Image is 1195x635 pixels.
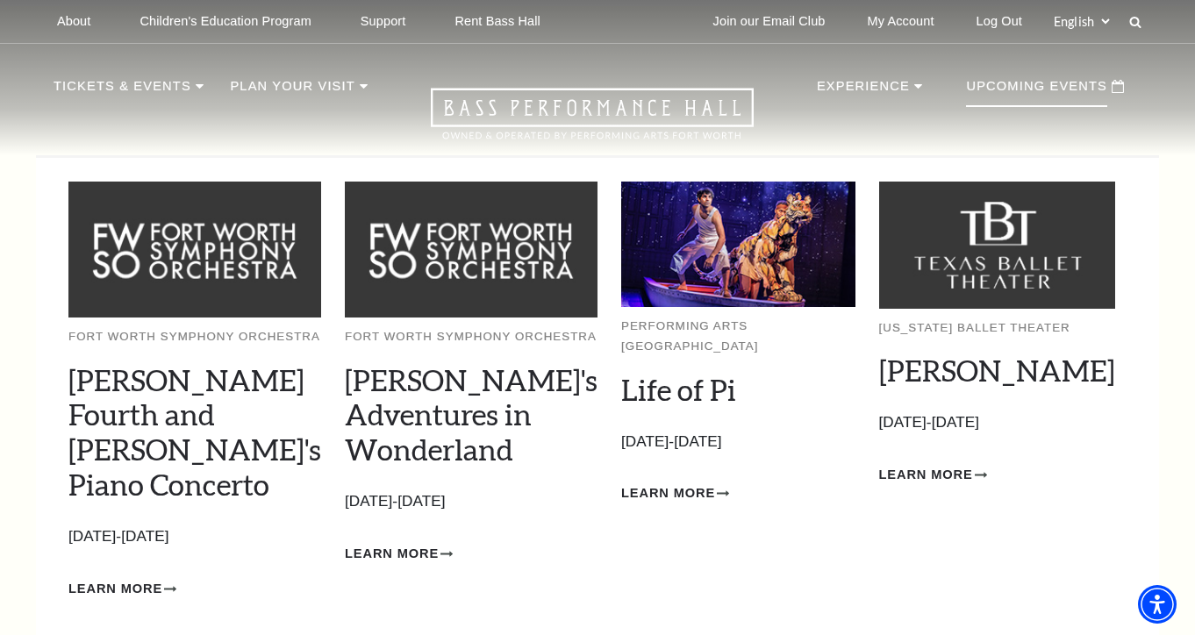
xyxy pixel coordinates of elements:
[54,75,191,107] p: Tickets & Events
[68,327,321,347] p: Fort Worth Symphony Orchestra
[345,489,597,515] p: [DATE]-[DATE]
[68,578,162,600] span: Learn More
[879,464,973,486] span: Learn More
[879,182,1115,309] img: Texas Ballet Theater
[345,327,597,347] p: Fort Worth Symphony Orchestra
[621,430,855,455] p: [DATE]-[DATE]
[454,14,540,29] p: Rent Bass Hall
[879,464,987,486] a: Learn More Peter Pan
[345,543,439,565] span: Learn More
[879,318,1115,339] p: [US_STATE] Ballet Theater
[345,362,597,467] a: [PERSON_NAME]'s Adventures in Wonderland
[621,482,715,504] span: Learn More
[879,353,1115,388] a: [PERSON_NAME]
[68,578,176,600] a: Learn More Brahms Fourth and Grieg's Piano Concerto
[345,543,453,565] a: Learn More Alice's Adventures in Wonderland
[345,182,597,317] img: Fort Worth Symphony Orchestra
[230,75,354,107] p: Plan Your Visit
[1138,585,1177,624] div: Accessibility Menu
[57,14,90,29] p: About
[621,372,736,407] a: Life of Pi
[140,14,311,29] p: Children's Education Program
[966,75,1107,107] p: Upcoming Events
[361,14,406,29] p: Support
[621,182,855,307] img: Performing Arts Fort Worth
[68,362,321,503] a: [PERSON_NAME] Fourth and [PERSON_NAME]'s Piano Concerto
[621,482,729,504] a: Learn More Life of Pi
[879,410,1115,436] p: [DATE]-[DATE]
[68,182,321,317] img: Fort Worth Symphony Orchestra
[68,524,321,550] p: [DATE]-[DATE]
[1050,13,1113,30] select: Select:
[621,317,855,356] p: Performing Arts [GEOGRAPHIC_DATA]
[817,75,910,107] p: Experience
[368,88,817,155] a: Open this option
